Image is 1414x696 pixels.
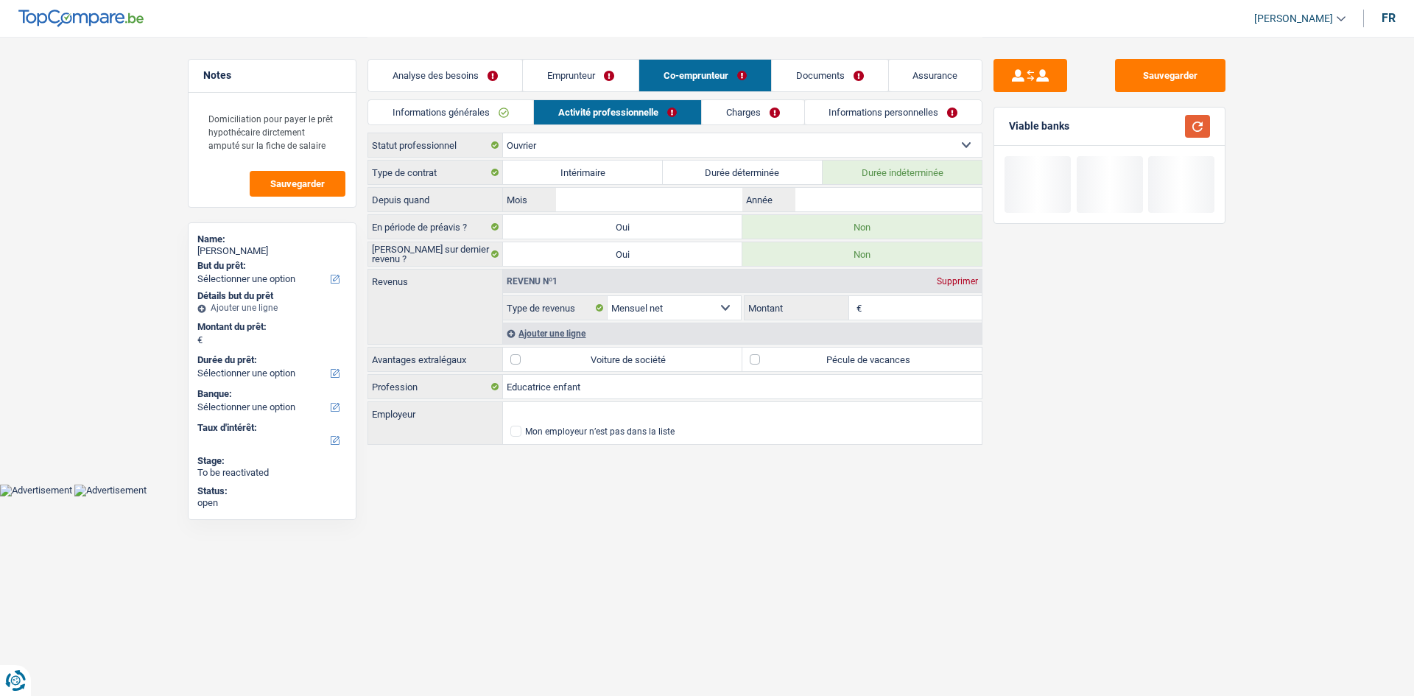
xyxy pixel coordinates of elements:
[197,290,347,302] div: Détails but du prêt
[503,215,742,239] label: Oui
[368,100,533,124] a: Informations générales
[1009,120,1069,133] div: Viable banks
[503,188,555,211] label: Mois
[197,467,347,479] div: To be reactivated
[849,296,865,320] span: €
[823,161,982,184] label: Durée indéterminée
[742,215,982,239] label: Non
[368,60,522,91] a: Analyse des besoins
[889,60,982,91] a: Assurance
[745,296,849,320] label: Montant
[368,161,503,184] label: Type de contrat
[197,388,344,400] label: Banque:
[368,215,503,239] label: En période de préavis ?
[742,242,982,266] label: Non
[742,348,982,371] label: Pécule de vacances
[933,277,982,286] div: Supprimer
[368,348,503,371] label: Avantages extralégaux
[197,260,344,272] label: But du prêt:
[368,402,503,426] label: Employeur
[1242,7,1346,31] a: [PERSON_NAME]
[503,277,561,286] div: Revenu nº1
[368,375,503,398] label: Profession
[663,161,823,184] label: Durée déterminée
[503,296,608,320] label: Type de revenus
[523,60,639,91] a: Emprunteur
[203,69,341,82] h5: Notes
[556,188,742,211] input: MM
[197,321,344,333] label: Montant du prêt:
[742,188,795,211] label: Année
[503,402,982,426] input: Cherchez votre employeur
[525,427,675,436] div: Mon employeur n’est pas dans la liste
[197,233,347,245] div: Name:
[534,100,701,124] a: Activité professionnelle
[368,270,502,287] label: Revenus
[197,497,347,509] div: open
[503,348,742,371] label: Voiture de société
[639,60,771,91] a: Co-emprunteur
[197,303,347,313] div: Ajouter une ligne
[503,323,982,344] div: Ajouter une ligne
[1254,13,1333,25] span: [PERSON_NAME]
[1115,59,1225,92] button: Sauvegarder
[795,188,982,211] input: AAAA
[1382,11,1396,25] div: fr
[702,100,804,124] a: Charges
[503,242,742,266] label: Oui
[503,161,663,184] label: Intérimaire
[197,354,344,366] label: Durée du prêt:
[197,334,203,346] span: €
[772,60,888,91] a: Documents
[368,242,503,266] label: [PERSON_NAME] sur dernier revenu ?
[197,245,347,257] div: [PERSON_NAME]
[74,485,147,496] img: Advertisement
[197,455,347,467] div: Stage:
[805,100,982,124] a: Informations personnelles
[368,133,503,157] label: Statut professionnel
[250,171,345,197] button: Sauvegarder
[197,485,347,497] div: Status:
[270,179,325,189] span: Sauvegarder
[368,188,503,211] label: Depuis quand
[197,422,344,434] label: Taux d'intérêt:
[18,10,144,27] img: TopCompare Logo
